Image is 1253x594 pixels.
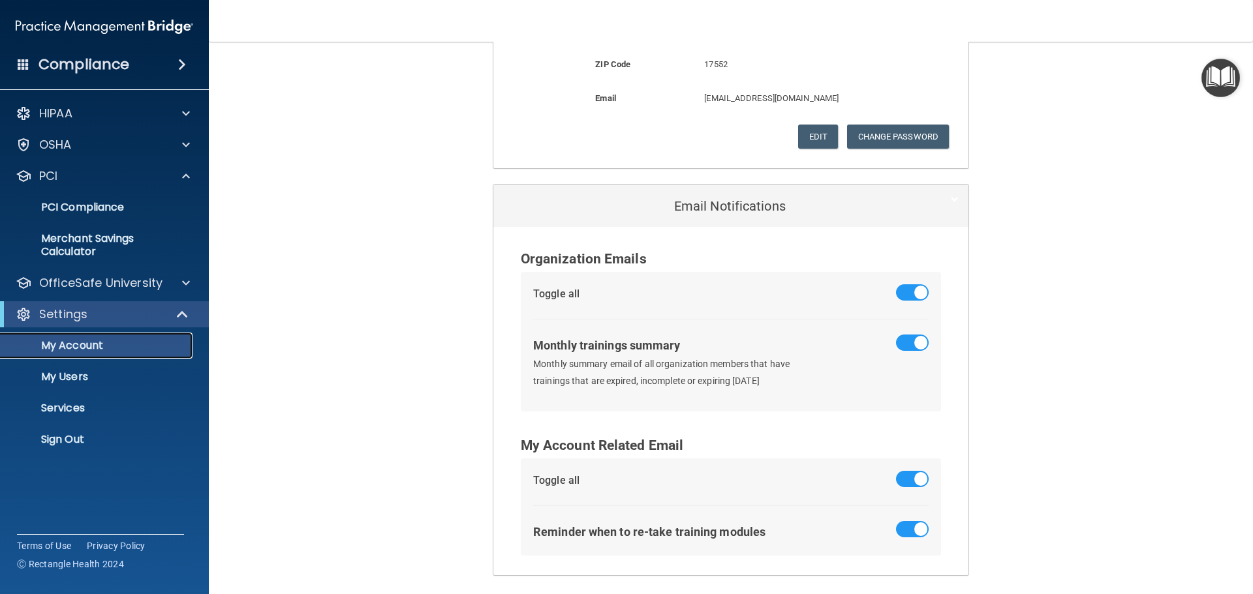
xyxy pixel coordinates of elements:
[798,125,838,149] button: Edit
[533,284,580,304] div: Toggle all
[521,246,942,272] div: Organization Emails
[17,557,124,571] span: Ⓒ Rectangle Health 2024
[16,106,190,121] a: HIPAA
[8,339,187,352] p: My Account
[521,433,942,458] div: My Account Related Email
[503,191,959,220] a: Email Notifications
[8,201,187,214] p: PCI Compliance
[16,137,190,153] a: OSHA
[16,275,190,291] a: OfficeSafe University
[39,106,72,121] p: HIPAA
[533,356,810,390] p: Monthly summary email of all organization members that have trainings that are expired, incomplet...
[704,91,903,106] p: [EMAIL_ADDRESS][DOMAIN_NAME]
[16,168,190,184] a: PCI
[595,93,616,103] b: Email
[39,275,162,291] p: OfficeSafe University
[8,370,187,383] p: My Users
[8,402,187,415] p: Services
[8,232,187,258] p: Merchant Savings Calculator
[503,199,919,213] h5: Email Notifications
[1027,501,1237,554] iframe: Drift Widget Chat Controller
[533,521,766,542] div: Reminder when to re-take training modules
[533,471,580,490] div: Toggle all
[847,125,950,149] button: Change Password
[17,539,71,552] a: Terms of Use
[704,57,903,72] p: 17552
[39,306,87,322] p: Settings
[16,306,189,322] a: Settings
[39,168,57,184] p: PCI
[87,539,146,552] a: Privacy Policy
[39,55,129,74] h4: Compliance
[8,433,187,446] p: Sign Out
[16,14,193,40] img: PMB logo
[533,334,681,356] div: Monthly trainings summary
[1201,59,1240,97] button: Open Resource Center
[595,59,630,69] b: ZIP Code
[39,137,72,153] p: OSHA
